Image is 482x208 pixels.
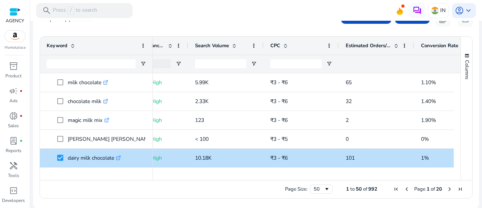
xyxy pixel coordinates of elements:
[350,186,355,193] span: to
[438,15,447,24] span: content_copy
[195,117,204,124] span: 123
[20,114,23,117] span: fiber_manual_record
[175,61,182,67] button: Open Filter Menu
[270,117,288,124] span: ₹3 - ₹6
[139,131,182,147] p: Very High
[346,42,391,49] span: Estimated Orders/Month
[363,186,367,193] span: of
[9,111,18,120] span: donut_small
[68,75,108,90] p: milk chocolate
[436,186,442,193] span: 20
[195,59,246,68] input: Search Volume Filter Input
[421,98,436,105] span: 1.40%
[53,6,97,15] p: Press to search
[464,60,470,79] span: Columns
[5,45,26,51] p: Marketplace
[139,150,182,166] p: Very High
[421,117,436,124] span: 1.90%
[2,197,25,204] p: Developers
[47,42,67,49] span: Keyword
[341,12,391,24] button: Track Keywords
[9,62,18,71] span: inventory_2
[461,15,470,24] span: download
[414,186,426,193] span: Page
[195,42,229,49] span: Search Volume
[346,136,349,143] span: 0
[326,61,332,67] button: Open Filter Menu
[68,94,108,109] p: chocolate milk
[5,31,25,42] img: amazon.svg
[368,186,377,193] span: 992
[8,122,19,129] p: Sales
[421,42,458,49] span: Conversion Rate
[431,7,439,14] img: in.svg
[67,6,74,15] span: /
[9,136,18,145] span: lab_profile
[314,186,324,193] div: 50
[346,98,352,105] span: 32
[447,186,453,192] div: Next Page
[421,154,429,162] span: 1%
[68,150,121,166] p: dairy milk chocolate
[42,6,51,15] span: search
[270,154,288,162] span: ₹3 - ₹6
[139,112,182,128] p: Very High
[9,97,18,104] p: Ads
[8,172,19,179] p: Tools
[356,186,362,193] span: 50
[68,131,204,147] p: [PERSON_NAME] [PERSON_NAME] mix milk chocolate
[270,59,322,68] input: CPC Filter Input
[139,169,182,185] p: Very High
[47,59,136,68] input: Keyword Filter Input
[285,186,308,193] div: Page Size:
[346,154,355,162] span: 101
[346,186,349,193] span: 1
[346,117,349,124] span: 2
[346,79,352,86] span: 65
[393,186,399,192] div: First Page
[139,75,182,90] p: Very High
[195,98,209,105] span: 2.33K
[68,112,109,128] p: magic milk mix
[404,186,410,192] div: Previous Page
[6,17,24,24] p: AGENCY
[270,98,288,105] span: ₹3 - ₹6
[20,139,23,142] span: fiber_manual_record
[6,147,21,154] p: Reports
[421,79,436,86] span: 1.10%
[195,136,209,143] span: < 100
[140,61,146,67] button: Open Filter Menu
[270,136,288,143] span: ₹3 - ₹5
[395,12,430,24] button: Add Tags
[9,186,18,195] span: code_blocks
[195,79,209,86] span: 5.99K
[455,6,464,15] span: account_circle
[5,72,21,79] p: Product
[9,161,18,170] span: handyman
[9,86,18,96] span: campaign
[310,185,333,194] div: Page Size
[464,6,473,15] span: keyboard_arrow_down
[68,169,121,185] p: chocolate dairy milk
[270,79,288,86] span: ₹3 - ₹6
[457,186,463,192] div: Last Page
[20,89,23,92] span: fiber_manual_record
[440,4,445,17] p: IN
[139,94,182,109] p: Very High
[427,186,430,193] span: 1
[421,136,429,143] span: 0%
[251,61,257,67] button: Open Filter Menu
[270,42,280,49] span: CPC
[195,154,212,162] span: 10.18K
[431,186,435,193] span: of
